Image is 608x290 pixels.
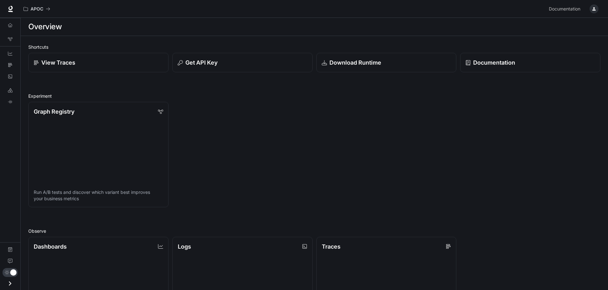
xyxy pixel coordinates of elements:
p: Logs [178,242,191,251]
a: Dashboards [3,48,18,59]
p: Documentation [473,58,515,67]
h1: Overview [28,20,62,33]
a: Graph Registry [3,34,18,44]
button: Get API Key [172,53,313,72]
a: Documentation [546,3,585,15]
p: Download Runtime [329,58,381,67]
a: TTS Playground [3,97,18,107]
p: Get API Key [185,58,218,67]
a: View Traces [28,53,169,72]
h2: Experiment [28,93,600,99]
a: Documentation [3,244,18,255]
h2: Shortcuts [28,44,600,50]
a: Traces [3,60,18,70]
p: Run A/B tests and discover which variant best improves your business metrics [34,189,163,202]
h2: Observe [28,228,600,234]
a: LLM Playground [3,85,18,95]
p: Dashboards [34,242,67,251]
p: APOC [31,6,43,12]
a: Download Runtime [316,53,457,72]
a: Documentation [460,53,600,72]
p: Graph Registry [34,107,74,116]
p: View Traces [41,58,75,67]
span: Dark mode toggle [10,269,17,276]
button: All workspaces [21,3,53,15]
button: Open drawer [3,277,17,290]
a: Overview [3,20,18,30]
a: Graph RegistryRun A/B tests and discover which variant best improves your business metrics [28,102,169,207]
span: Documentation [549,5,580,13]
a: Logs [3,71,18,81]
p: Traces [322,242,341,251]
a: Feedback [3,256,18,266]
